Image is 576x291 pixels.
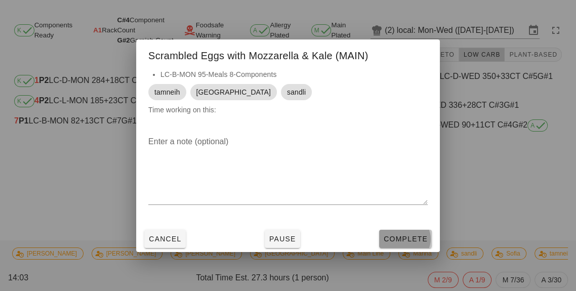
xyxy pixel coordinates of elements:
[383,235,428,243] span: Complete
[379,230,432,248] button: Complete
[287,84,306,100] span: sandli
[269,235,296,243] span: Pause
[265,230,300,248] button: Pause
[196,84,271,100] span: [GEOGRAPHIC_DATA]
[148,235,182,243] span: Cancel
[136,39,440,69] div: Scrambled Eggs with Mozzarella & Kale (MAIN)
[136,69,440,126] div: Time working on this:
[144,230,186,248] button: Cancel
[154,84,180,100] span: tamneih
[160,69,428,80] li: LC-B-MON 95-Meals 8-Components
